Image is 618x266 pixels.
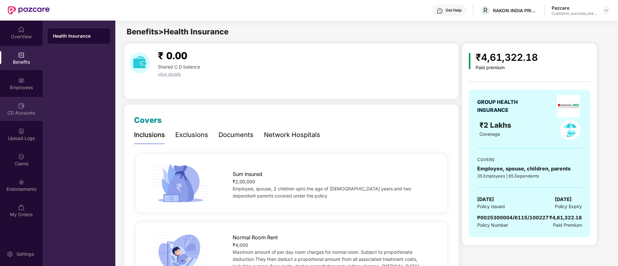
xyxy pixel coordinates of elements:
div: ₹4,61,322.18 [549,214,582,222]
div: Health Insurance [53,33,105,39]
span: Normal Room Rent [233,234,278,242]
div: Network Hospitals [264,130,320,140]
img: download [129,52,150,73]
div: GROUP HEALTH INSURANCE [477,98,534,114]
span: [DATE] [477,196,494,203]
img: New Pazcare Logo [8,6,50,14]
img: policyIcon [559,119,580,140]
span: view details [158,71,181,77]
span: Benefits > Health Insurance [127,27,228,36]
div: Paid premium [476,65,538,70]
img: svg+xml;base64,PHN2ZyBpZD0iQmVuZWZpdHMiIHhtbG5zPSJodHRwOi8vd3d3LnczLm9yZy8yMDAwL3N2ZyIgd2lkdGg9Ij... [18,52,24,58]
span: ₹2 Lakhs [479,121,513,129]
span: ₹ 0.00 [158,50,187,61]
img: svg+xml;base64,PHN2ZyBpZD0iSG9tZSIgeG1sbnM9Imh0dHA6Ly93d3cudzMub3JnLzIwMDAvc3ZnIiB3aWR0aD0iMjAiIG... [18,26,24,33]
div: ₹4,61,322.18 [476,50,538,65]
div: ₹2,00,000 [233,178,433,185]
span: Shared C.D balance [158,64,200,69]
div: Pazcare [552,5,597,11]
div: Get Help [446,8,461,13]
span: Sum Insured [233,170,262,178]
span: Covers [134,115,162,125]
img: svg+xml;base64,PHN2ZyBpZD0iRHJvcGRvd24tMzJ4MzIiIHhtbG5zPSJodHRwOi8vd3d3LnczLm9yZy8yMDAwL3N2ZyIgd2... [604,8,609,13]
img: icon [469,53,470,69]
img: svg+xml;base64,PHN2ZyBpZD0iTXlfT3JkZXJzIiBkYXRhLW5hbWU9Ik15IE9yZGVycyIgeG1sbnM9Imh0dHA6Ly93d3cudz... [18,204,24,211]
img: svg+xml;base64,PHN2ZyBpZD0iU2V0dGluZy0yMHgyMCIgeG1sbnM9Imh0dHA6Ly93d3cudzMub3JnLzIwMDAvc3ZnIiB3aW... [7,251,13,257]
span: Coverage [479,131,500,137]
span: P0025300004/6115/100227 [477,215,549,221]
span: R [483,6,488,14]
img: svg+xml;base64,PHN2ZyBpZD0iVXBsb2FkX0xvZ3MiIGRhdGEtbmFtZT0iVXBsb2FkIExvZ3MiIHhtbG5zPSJodHRwOi8vd3... [18,128,24,134]
img: svg+xml;base64,PHN2ZyBpZD0iRW1wbG95ZWVzIiB4bWxucz0iaHR0cDovL3d3dy53My5vcmcvMjAwMC9zdmciIHdpZHRoPS... [18,77,24,84]
span: Policy Number [477,222,508,228]
img: svg+xml;base64,PHN2ZyBpZD0iSGVscC0zMngzMiIgeG1sbnM9Imh0dHA6Ly93d3cudzMub3JnLzIwMDAvc3ZnIiB3aWR0aD... [437,8,443,14]
img: svg+xml;base64,PHN2ZyBpZD0iQ2xhaW0iIHhtbG5zPSJodHRwOi8vd3d3LnczLm9yZy8yMDAwL3N2ZyIgd2lkdGg9IjIwIi... [18,153,24,160]
div: Settings [14,251,36,257]
img: insurerLogo [557,95,580,117]
div: 35 Employees | 65 Dependents [477,173,582,179]
span: Policy Expiry [555,203,582,210]
span: Policy Issued [477,203,505,210]
img: svg+xml;base64,PHN2ZyBpZD0iQ0RfQWNjb3VudHMiIGRhdGEtbmFtZT0iQ0QgQWNjb3VudHMiIHhtbG5zPSJodHRwOi8vd3... [18,103,24,109]
div: Documents [218,130,254,140]
div: Inclusions [134,130,165,140]
span: Paid Premium [553,222,582,229]
div: Exclusions [175,130,208,140]
span: [DATE] [555,196,572,203]
div: RAKON INDIA PRIVATE LIMITED [493,7,538,14]
div: ₹4,000 [233,242,433,249]
img: icon [150,162,211,205]
div: Employee, spouse, children, parents [477,165,582,173]
div: Customer_success_team_lead [552,11,597,16]
img: svg+xml;base64,PHN2ZyBpZD0iRW5kb3JzZW1lbnRzIiB4bWxucz0iaHR0cDovL3d3dy53My5vcmcvMjAwMC9zdmciIHdpZH... [18,179,24,185]
div: COVERS [477,156,582,163]
span: Employee, spouse, 2 children upto the age of [DEMOGRAPHIC_DATA] years and two dependent parents c... [233,186,411,198]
